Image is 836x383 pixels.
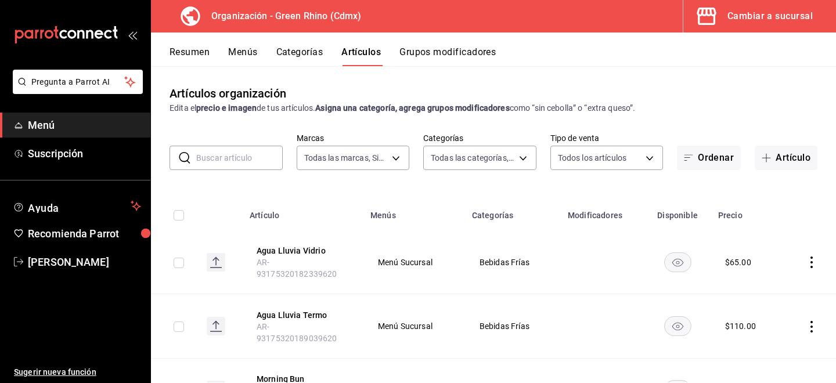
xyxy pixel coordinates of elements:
span: Suscripción [28,146,141,161]
span: Ayuda [28,199,126,213]
button: open_drawer_menu [128,30,137,39]
label: Categorías [423,134,536,142]
button: availability-product [664,316,691,336]
div: Artículos organización [170,85,286,102]
span: Bebidas Frías [480,322,546,330]
span: AR-93175320189039620 [257,322,337,343]
button: Menús [228,46,257,66]
th: Disponible [644,193,711,230]
button: Grupos modificadores [399,46,496,66]
strong: precio e imagen [196,103,257,113]
th: Categorías [465,193,561,230]
a: Pregunta a Parrot AI [8,84,143,96]
span: AR-93175320182339620 [257,258,337,279]
button: Artículo [755,146,817,170]
th: Menús [363,193,465,230]
button: Resumen [170,46,210,66]
th: Precio [711,193,783,230]
span: Recomienda Parrot [28,226,141,241]
button: Artículos [341,46,381,66]
div: Cambiar a sucursal [727,8,813,24]
span: [PERSON_NAME] [28,254,141,270]
div: Edita el de tus artículos. como “sin cebolla” o “extra queso”. [170,102,817,114]
div: navigation tabs [170,46,836,66]
button: edit-product-location [257,245,349,256]
strong: Asigna una categoría, agrega grupos modificadores [315,103,509,113]
button: Categorías [276,46,323,66]
span: Pregunta a Parrot AI [31,76,125,88]
div: $ 65.00 [725,256,751,268]
button: Pregunta a Parrot AI [13,70,143,94]
h3: Organización - Green Rhino (Cdmx) [202,9,361,23]
button: actions [806,256,817,268]
button: Ordenar [677,146,741,170]
th: Modificadores [561,193,644,230]
span: Sugerir nueva función [14,366,141,378]
button: actions [806,321,817,333]
button: availability-product [664,252,691,272]
label: Marcas [297,134,410,142]
span: Menú [28,117,141,133]
div: $ 110.00 [725,320,756,332]
span: Menú Sucursal [378,322,451,330]
span: Bebidas Frías [480,258,546,266]
span: Todas las categorías, Sin categoría [431,152,515,164]
span: Todos los artículos [558,152,627,164]
button: edit-product-location [257,309,349,321]
span: Menú Sucursal [378,258,451,266]
input: Buscar artículo [196,146,283,169]
label: Tipo de venta [550,134,664,142]
th: Artículo [243,193,363,230]
span: Todas las marcas, Sin marca [304,152,388,164]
